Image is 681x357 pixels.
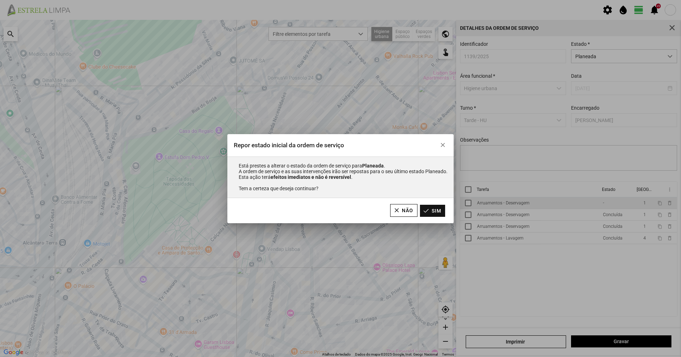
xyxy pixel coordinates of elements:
[390,204,417,217] button: Não
[234,142,344,149] span: Repor estado inicial da ordem de serviço
[362,163,384,169] b: Planeada
[432,208,441,214] span: Sim
[271,174,351,180] b: efeitos imediatos e não é reversível
[239,163,448,191] span: Está prestes a alterar o estado da ordem de serviço para . A ordem de serviço e as suas intervenç...
[420,205,445,217] button: Sim
[402,208,413,213] span: Não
